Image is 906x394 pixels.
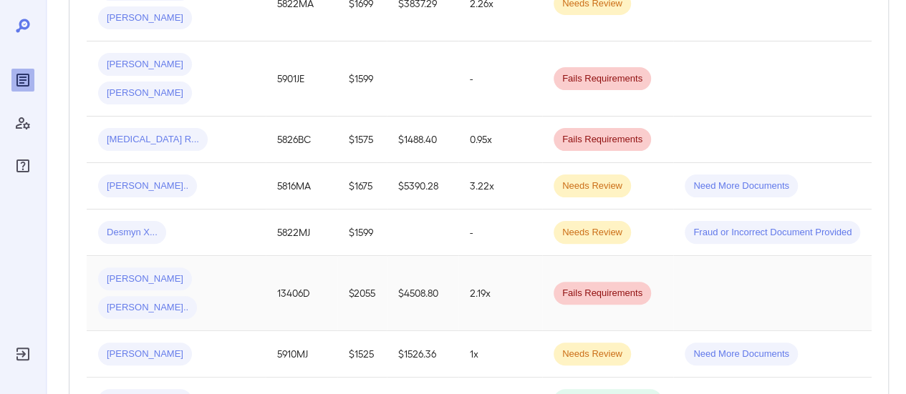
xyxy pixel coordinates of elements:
td: 2.19x [458,256,542,331]
td: 1x [458,331,542,378]
div: Reports [11,69,34,92]
span: [PERSON_NAME] [98,87,192,100]
span: Fraud or Incorrect Document Provided [685,226,860,240]
td: $1599 [337,41,387,117]
td: $5390.28 [387,163,458,210]
div: Manage Users [11,112,34,134]
div: Log Out [11,343,34,365]
td: $1488.40 [387,117,458,163]
span: Fails Requirements [554,72,651,86]
td: 5910MJ [266,331,337,378]
td: - [458,210,542,256]
span: Needs Review [554,179,631,193]
span: [PERSON_NAME] [98,11,192,25]
td: $2055 [337,256,387,331]
td: - [458,41,542,117]
span: [PERSON_NAME].. [98,301,197,315]
span: [PERSON_NAME] [98,348,192,361]
span: Need More Documents [685,179,798,193]
div: FAQ [11,154,34,177]
span: Fails Requirements [554,133,651,147]
td: 5822MJ [266,210,337,256]
td: 13406D [266,256,337,331]
td: 3.22x [458,163,542,210]
span: Needs Review [554,348,631,361]
span: Need More Documents [685,348,798,361]
span: Needs Review [554,226,631,240]
td: $1526.36 [387,331,458,378]
td: 0.95x [458,117,542,163]
span: Desmyn X... [98,226,166,240]
td: $1599 [337,210,387,256]
span: Fails Requirements [554,287,651,300]
td: 5826BC [266,117,337,163]
td: 5901JE [266,41,337,117]
span: [MEDICAL_DATA] R... [98,133,208,147]
td: $4508.80 [387,256,458,331]
td: $1525 [337,331,387,378]
span: [PERSON_NAME].. [98,179,197,193]
span: [PERSON_NAME] [98,272,192,286]
td: $1675 [337,163,387,210]
span: [PERSON_NAME] [98,58,192,72]
td: $1575 [337,117,387,163]
td: 5816MA [266,163,337,210]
